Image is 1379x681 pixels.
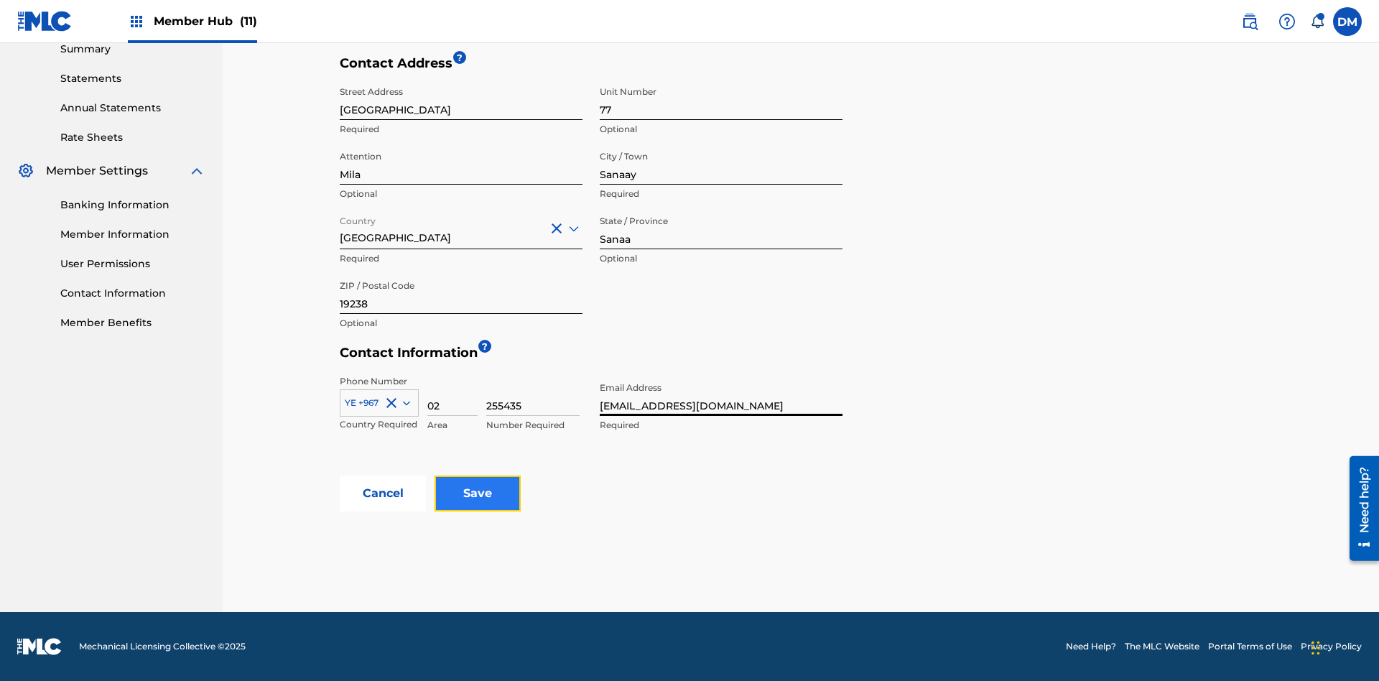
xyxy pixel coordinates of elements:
[340,476,426,511] button: Cancel
[60,198,205,213] a: Banking Information
[435,476,521,511] input: Save
[7,93,289,120] span: - For a legal contact or representative that works for your Member.
[427,419,478,432] p: Area
[340,210,582,246] div: [GEOGRAPHIC_DATA]
[30,93,73,106] span: (optional)
[340,345,1269,369] h5: Contact Information
[600,419,842,432] p: Required
[240,14,257,28] span: (11)
[188,162,205,180] img: expand
[340,187,582,200] p: Optional
[17,11,73,32] img: MLC Logo
[7,57,42,70] span: Finance
[340,418,419,431] p: Country Required
[1066,640,1116,653] a: Need Help?
[46,162,148,180] span: Member Settings
[340,252,582,265] p: Required
[60,256,205,272] a: User Permissions
[1311,626,1320,670] div: Drag
[154,13,257,29] span: Member Hub
[1301,640,1362,653] a: Privacy Policy
[486,419,580,432] p: Number Required
[1125,640,1199,653] a: The MLC Website
[600,123,842,136] p: Optional
[17,638,62,655] img: logo
[17,162,34,180] img: Member Settings
[340,317,582,330] p: Optional
[60,286,205,301] a: Contact Information
[1310,14,1324,29] div: Notifications
[1273,7,1301,36] div: Help
[7,7,41,19] span: Public (
[60,42,205,57] a: Summary
[52,129,95,142] span: (optional)
[7,57,296,84] span: - For those that handle your Member’s financial matters.
[340,55,842,79] h5: Contact Address
[60,130,205,145] a: Rate Sheets
[79,640,246,653] span: Mechanical Licensing Collective © 2025
[128,13,145,30] img: Top Rightsholders
[1241,13,1258,30] img: search
[60,227,205,242] a: Member Information
[41,7,80,19] span: required
[42,57,85,70] span: (optional)
[7,93,30,106] span: Legal
[1339,450,1379,568] iframe: Resource Center
[80,7,83,19] span: )
[1278,13,1296,30] img: help
[7,129,95,142] span: Copyright
[7,7,287,48] span: - This contact information will appear in the Public Search. NOTE: The Public contact can be anon...
[7,129,279,156] span: - For those who handle matters related to copyright issues.
[60,101,205,116] a: Annual Statements
[1208,640,1292,653] a: Portal Terms of Use
[60,315,205,330] a: Member Benefits
[1235,7,1264,36] a: Public Search
[478,340,491,353] span: ?
[1307,612,1379,681] iframe: Chat Widget
[600,252,842,265] p: Optional
[453,51,466,64] span: ?
[1333,7,1362,36] div: User Menu
[600,187,842,200] p: Required
[340,206,376,228] label: Country
[60,71,205,86] a: Statements
[340,123,582,136] p: Required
